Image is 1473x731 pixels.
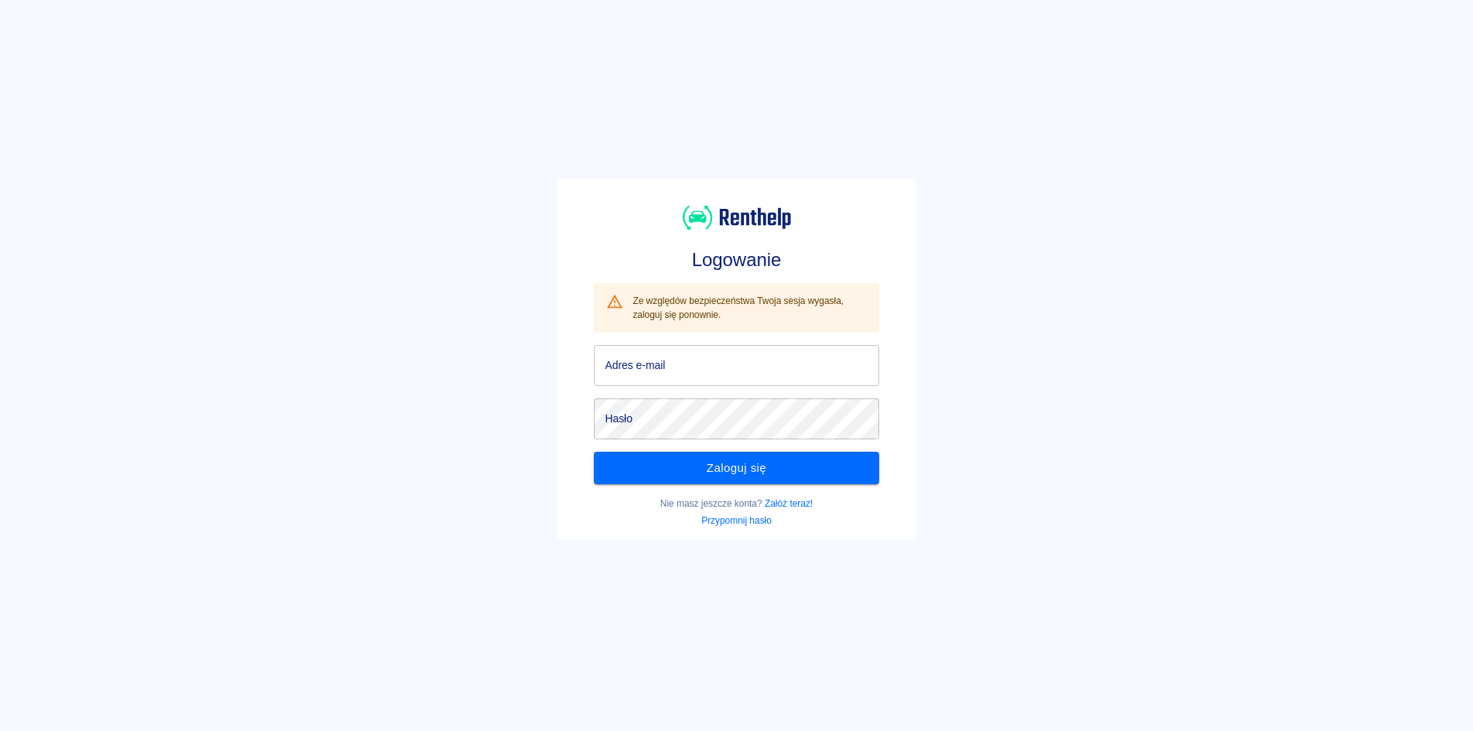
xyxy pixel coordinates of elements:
[594,452,878,484] button: Zaloguj się
[594,249,878,271] h3: Logowanie
[633,288,866,328] div: Ze względów bezpieczeństwa Twoja sesja wygasła, zaloguj się ponownie.
[594,497,878,511] p: Nie masz jeszcze konta?
[701,515,772,526] a: Przypomnij hasło
[683,203,791,232] img: Renthelp logo
[765,498,813,509] a: Załóż teraz!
